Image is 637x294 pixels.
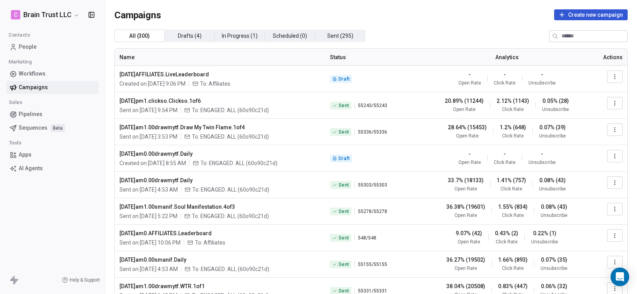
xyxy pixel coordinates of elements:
span: Sent [339,261,349,268]
span: 55336 / 55336 [358,129,387,135]
span: Open Rate [454,265,477,271]
span: Unsubscribe [539,133,566,139]
span: Sent on [DATE] 5:22 PM [119,212,177,220]
th: Actions [591,49,627,66]
span: 55331 / 55331 [358,288,387,294]
span: 0.06% (32) [541,282,567,290]
button: Create new campaign [554,9,628,20]
span: Draft [339,76,349,82]
span: 55155 / 55155 [358,261,387,268]
span: Open Rate [458,159,481,165]
span: Pipelines [19,110,42,118]
span: 36.27% (19502) [446,256,485,264]
span: Unsubscribe [539,186,566,192]
span: Click Rate [502,212,524,218]
span: Draft [339,155,349,162]
span: Unsubscribe [528,80,555,86]
span: Scheduled ( 0 ) [273,32,307,40]
span: Beta [51,124,65,132]
span: 38.04% (20508) [446,282,485,290]
span: Click Rate [502,133,524,139]
span: Unsubscribe [540,212,567,218]
span: [DATE]AFFILIATES.LiveLeaderboard [119,70,321,78]
span: - [469,70,471,78]
span: 0.05% (28) [542,97,569,105]
span: [DATE]am0.00smanif.Daily [119,256,321,264]
span: Brain Trust LLC [23,10,72,20]
span: Tools [5,137,25,149]
span: AI Agents [19,164,43,173]
span: Drafts ( 4 ) [178,32,202,40]
a: SequencesBeta [6,121,98,134]
div: Open Intercom Messenger [611,268,629,286]
span: 0.43% (2) [495,229,518,237]
span: Click Rate [500,186,522,192]
span: 548 / 548 [358,235,376,241]
span: 55243 / 55243 [358,102,387,109]
span: To: Affiliates [200,80,230,88]
a: Apps [6,148,98,161]
span: 0.07% (35) [541,256,567,264]
span: 1.2% (648) [500,123,526,131]
a: AI Agents [6,162,98,175]
span: Sent on [DATE] 9:54 PM [119,106,177,114]
span: Sent [339,102,349,109]
span: 28.64% (15453) [448,123,487,131]
span: Help & Support [70,277,100,283]
a: Workflows [6,67,98,80]
span: Sent [339,208,349,215]
span: [DATE]am1.00smanif.Soul Manifestation.4of3 [119,203,321,211]
span: Created on [DATE] 8:55 AM [119,159,186,167]
span: Click Rate [496,239,518,245]
span: Sent on [DATE] 10:06 PM [119,239,181,246]
span: 0.83% (447) [498,282,528,290]
span: 2.12% (1143) [497,97,529,105]
span: To: ENGAGED: ALL (60o90c21d) [192,106,269,114]
span: - [469,150,471,158]
span: [DATE]am0.00drawmytf.Daily [119,176,321,184]
span: Sent [339,129,349,135]
span: Sent on [DATE] 4:53 AM [119,265,178,273]
span: 33.7% (18133) [448,176,484,184]
span: Sent ( 295 ) [327,32,353,40]
span: Apps [19,151,32,159]
span: 9.07% (42) [456,229,482,237]
th: Status [325,49,423,66]
span: Unsubscribe [528,159,555,165]
span: To: Affiliates [195,239,225,246]
span: 0.07% (39) [539,123,566,131]
span: To: ENGAGED: ALL (60o90c21d) [192,265,269,273]
span: Sales [5,97,26,108]
button: CBrain Trust LLC [9,8,81,21]
span: Sent on [DATE] 3:53 PM [119,133,177,141]
span: 1.66% (893) [498,256,528,264]
span: 1.41% (757) [497,176,526,184]
span: In Progress ( 1 ) [222,32,258,40]
a: Campaigns [6,81,98,94]
span: Unsubscribe [540,265,567,271]
a: Help & Support [62,277,100,283]
span: Workflows [19,70,46,78]
span: Open Rate [453,106,476,113]
a: Pipelines [6,108,98,121]
span: Open Rate [454,212,477,218]
span: - [504,150,506,158]
span: Campaigns [114,9,161,20]
span: To: ENGAGED: ALL (60o90c21d) [192,212,269,220]
span: To: ENGAGED: ALL (60o90c21d) [192,186,269,194]
span: Created on [DATE] 9:06 PM [119,80,186,88]
span: [DATE]am1.00drawmytf.Draw My Twin Flame.1of4 [119,123,321,131]
span: 55278 / 55278 [358,208,387,215]
span: Unsubscribe [542,106,569,113]
span: [DATE]am0.00drawmytf.Daily [119,150,321,158]
span: 0.22% (1) [533,229,556,237]
span: Open Rate [454,186,477,192]
span: 0.08% (43) [541,203,567,211]
span: 0.08% (43) [539,176,566,184]
span: Click Rate [502,106,524,113]
span: Click Rate [494,159,516,165]
span: Unsubscribe [531,239,558,245]
span: Marketing [5,56,35,68]
span: - [541,150,543,158]
span: Sent [339,288,349,294]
